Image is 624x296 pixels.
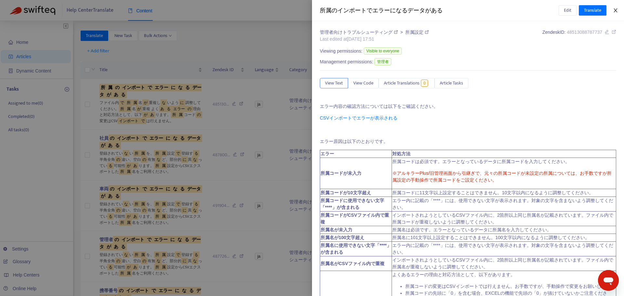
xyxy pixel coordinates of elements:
[320,103,616,110] p: エラー内容の確認方法については以下をご確認ください。
[567,30,602,35] span: 48513088787737
[405,283,616,290] li: 所属コードの変更はCSVインポートでは行えません。お手数ですが、手動操作で変更をお願いします。
[564,7,571,14] span: Edit
[392,150,616,158] th: 対処方法
[320,212,392,226] th: 所属コードがCSVファイル内で重複
[392,234,616,242] td: 所属名に101文字以上設定することはできません。100文字以内になるように調整してください。
[320,78,348,88] button: View Text
[392,256,616,271] td: インポートされようとしているCSVファイル内に、2箇所以上同じ所属名が記載されています。ファイル内で所属名が重複しないように調整してください。
[320,234,392,242] th: 所属名が100文字超え
[320,138,616,145] p: エラー原因は以下のとおりです。
[374,58,391,65] span: 管理者
[613,8,618,13] span: close
[320,48,362,55] span: Viewing permissions:
[320,226,392,234] th: 所属名が未入力
[559,5,577,16] button: Edit
[440,80,463,87] span: Article Tasks
[579,5,606,16] button: Translate
[392,158,616,165] p: 所属コードは必須です。エラーとなっているデータに所属コードを入力してください。
[325,80,343,87] span: View Text
[348,78,379,88] button: View Code
[320,36,429,43] div: Last edited at [DATE] 17:51
[320,30,399,35] a: 管理者向けトラブルシューティング
[364,47,402,55] span: Visible to everyone
[320,189,392,197] th: 所属コードが10文字超え
[542,29,616,43] div: Zendesk ID:
[320,115,397,121] a: CSVインポートでエラーが表示される
[392,212,616,226] td: インポートされようとしているCSVファイル内に、2箇所以上同じ所属名が記載されています。ファイル内で所属コードが重複しないように調整してください。
[392,242,616,256] td: エラー内に記載の「****」には、使用できない文字が表示されます。対象の文字を含まないよう調整してください。
[392,271,616,278] p: よくあるエラーの理由と対応方法として、以下があります。
[379,78,435,88] button: Article Translations0
[392,171,612,183] span: ※アルキラーPlus/旧管理画面から引継ぎで、元々の所属コードが未設定の所属については、お手数ですが所属設定の手動操作で所属コードをご設定ください。
[384,80,420,87] span: Article Translations
[435,78,468,88] button: Article Tasks
[405,30,429,35] a: 所属設定
[392,197,616,212] td: エラー内に記載の「****」には、使用できない文字が表示されます。対象の文字を含まないよう調整してください。
[320,29,429,36] div: >
[320,150,392,158] th: エラー
[320,242,392,256] th: 所属名に使用できない文字「****」が含まれる
[320,256,392,271] th: 所属名がCSVファイル内で重複
[320,58,373,65] span: Management permissions:
[611,7,620,14] button: Close
[320,158,392,189] th: 所属コードが未入力
[598,270,619,291] iframe: メッセージングウィンドウを開くボタン
[421,80,428,87] span: 0
[320,6,559,15] div: 所属のインポートでエラーになるデータがある
[353,80,373,87] span: View Code
[392,226,616,234] td: 所属名は必須です。エラーとなっているデータに所属名を入力してください。
[320,197,392,212] th: 所属コードに使用できない文字「****」が含まれる
[584,7,601,14] span: Translate
[392,189,616,197] td: 所属コードに11文字以上設定することはできません。10文字以内になるように調整してください。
